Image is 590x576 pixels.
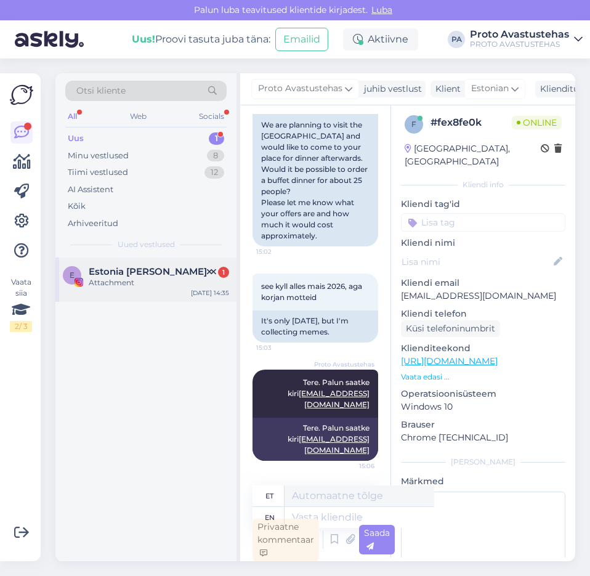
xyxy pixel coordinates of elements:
p: Operatsioonisüsteem [401,387,565,400]
div: [GEOGRAPHIC_DATA], [GEOGRAPHIC_DATA] [405,142,541,168]
div: Kliendi info [401,179,565,190]
div: 12 [204,166,224,179]
a: [EMAIL_ADDRESS][DOMAIN_NAME] [299,389,370,409]
div: # fex8fe0k [430,115,512,130]
div: Tiimi vestlused [68,166,128,179]
div: AI Assistent [68,184,113,196]
span: f [411,120,416,129]
span: Proto Avastustehas [258,82,342,95]
div: Klienditugi [535,83,588,95]
div: PROTO AVASTUSTEHAS [470,39,569,49]
p: Märkmed [401,475,565,488]
div: Proto Avastustehas [470,30,569,39]
div: 1 [209,132,224,145]
p: [EMAIL_ADDRESS][DOMAIN_NAME] [401,290,565,302]
div: Privaatne kommentaar [253,519,319,561]
span: Estonian [471,82,509,95]
div: Klient [430,83,461,95]
div: Attachment [89,277,229,288]
div: Küsi telefoninumbrit [401,320,500,337]
div: [PERSON_NAME] [401,456,565,468]
span: Uued vestlused [118,239,175,250]
span: Otsi kliente [76,84,126,97]
p: Vaata edasi ... [401,371,565,383]
div: Uus [68,132,84,145]
span: 15:03 [256,343,302,352]
span: Estonia walker🝪 [89,266,216,277]
button: Emailid [275,28,328,51]
div: PA [448,31,465,48]
div: Minu vestlused [68,150,129,162]
p: Kliendi tag'id [401,198,565,211]
div: Web [127,108,149,124]
div: Vaata siia [10,277,32,332]
a: Proto AvastustehasPROTO AVASTUSTEHAS [470,30,583,49]
a: [URL][DOMAIN_NAME] [401,355,498,367]
b: Uus! [132,33,155,45]
span: 15:06 [328,461,374,471]
p: Chrome [TECHNICAL_ID] [401,431,565,444]
div: Kõik [68,200,86,213]
div: juhib vestlust [359,83,422,95]
div: 2 / 3 [10,321,32,332]
span: Online [512,116,562,129]
p: Klienditeekond [401,342,565,355]
span: E [70,270,75,280]
p: Kliendi telefon [401,307,565,320]
span: Saada [364,527,390,551]
input: Lisa tag [401,213,565,232]
span: Luba [368,4,396,15]
div: It's only [DATE], but I'm collecting memes. [253,310,378,343]
div: [DATE] 14:35 [191,288,229,298]
p: Windows 10 [401,400,565,413]
input: Lisa nimi [402,255,551,269]
a: [EMAIL_ADDRESS][DOMAIN_NAME] [299,434,370,455]
div: Arhiveeritud [68,217,118,230]
div: Proovi tasuta juba täna: [132,32,270,47]
p: Brauser [401,418,565,431]
div: Tere. Palun saatke kiri [253,418,378,461]
div: All [65,108,79,124]
p: Kliendi email [401,277,565,290]
div: en [265,507,275,528]
span: Tere. Palun saatke kiri [288,378,371,409]
img: Askly Logo [10,83,33,107]
div: Socials [196,108,227,124]
p: Kliendi nimi [401,237,565,249]
div: Hello! We are planning to visit the [GEOGRAPHIC_DATA] and would like to come to your place for di... [253,92,378,246]
span: 15:02 [256,247,302,256]
div: et [265,485,273,506]
div: 1 [218,267,229,278]
div: Aktiivne [343,28,418,51]
div: 8 [207,150,224,162]
span: see kyll alles mais 2026, aga korjan motteid [261,282,364,302]
span: Proto Avastustehas [314,360,374,369]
